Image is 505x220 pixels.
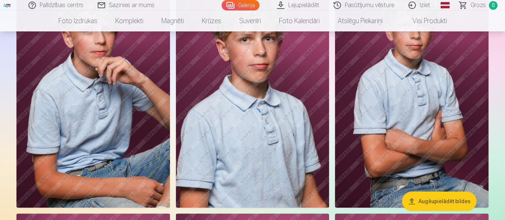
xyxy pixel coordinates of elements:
a: Foto kalendāri [270,10,329,31]
a: Visi produkti [392,10,456,31]
img: /fa1 [3,3,11,7]
button: Augšupielādēt bildes [402,192,477,211]
a: Suvenīri [230,10,270,31]
a: Foto izdrukas [49,10,106,31]
a: Komplekti [106,10,152,31]
span: 0 [489,1,498,10]
a: Atslēgu piekariņi [329,10,392,31]
span: Grozs [471,1,486,10]
a: Krūzes [193,10,230,31]
a: Magnēti [152,10,193,31]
